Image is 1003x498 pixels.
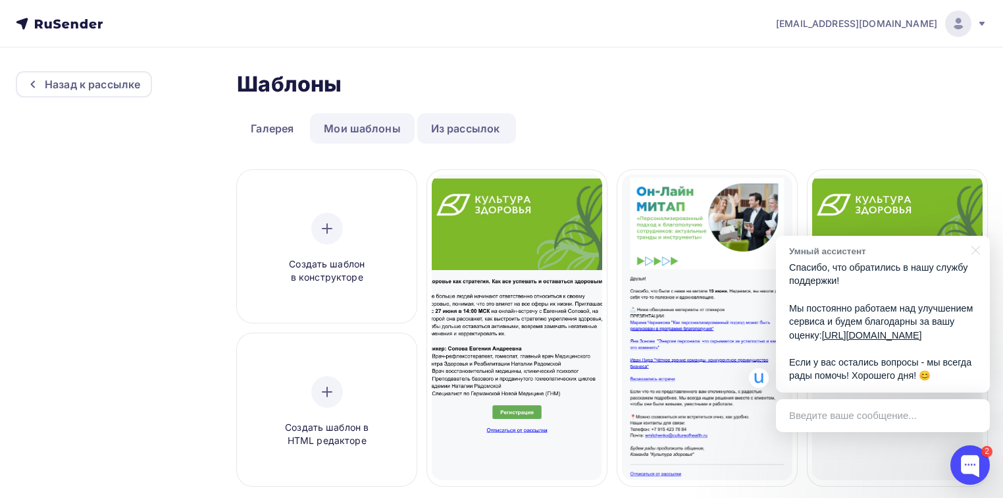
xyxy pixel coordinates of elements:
[789,245,964,258] div: Умный ассистент
[789,261,977,383] p: Спасибо, что обратились в нашу службу поддержки! Мы постоянно работаем над улучшением сервиса и б...
[265,421,390,448] span: Создать шаблон в HTML редакторе
[45,76,140,92] div: Назад к рассылке
[310,113,415,144] a: Мои шаблоны
[237,71,342,97] h2: Шаблоны
[776,399,990,432] div: Введите ваше сообщение...
[981,446,992,457] div: 2
[417,113,514,144] a: Из рассылок
[776,17,937,30] span: [EMAIL_ADDRESS][DOMAIN_NAME]
[265,258,390,285] span: Создать шаблон в конструкторе
[749,368,769,388] img: Умный ассистент
[237,113,307,144] a: Галерея
[776,11,987,37] a: [EMAIL_ADDRESS][DOMAIN_NAME]
[822,330,922,341] a: [URL][DOMAIN_NAME]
